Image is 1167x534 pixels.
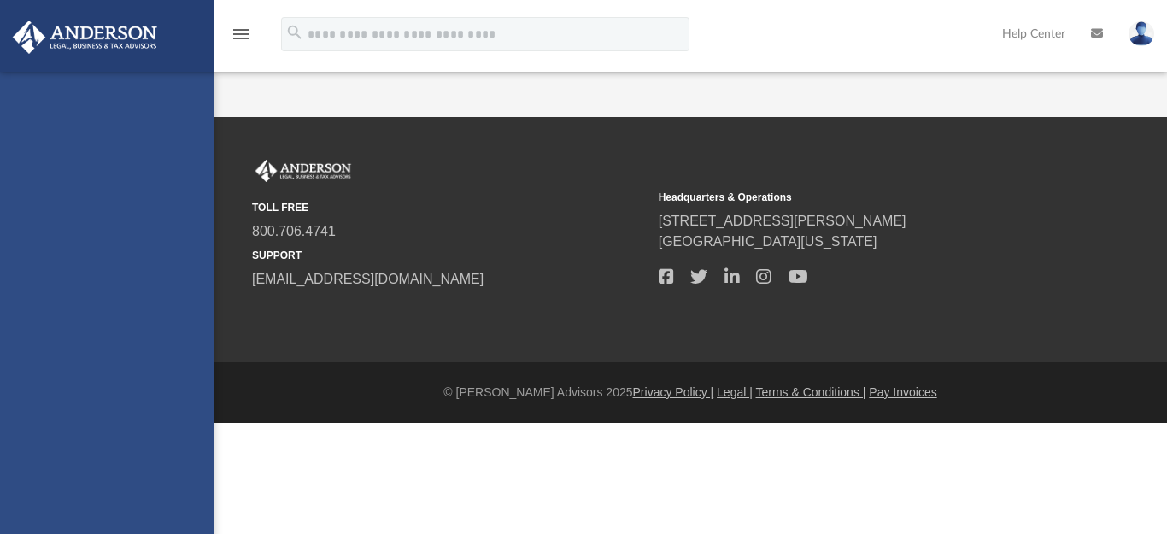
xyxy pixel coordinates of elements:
[214,384,1167,402] div: © [PERSON_NAME] Advisors 2025
[756,385,866,399] a: Terms & Conditions |
[8,21,162,54] img: Anderson Advisors Platinum Portal
[659,214,906,228] a: [STREET_ADDRESS][PERSON_NAME]
[1129,21,1154,46] img: User Pic
[285,23,304,42] i: search
[252,248,647,263] small: SUPPORT
[252,272,484,286] a: [EMAIL_ADDRESS][DOMAIN_NAME]
[231,32,251,44] a: menu
[659,234,877,249] a: [GEOGRAPHIC_DATA][US_STATE]
[633,385,714,399] a: Privacy Policy |
[252,224,336,238] a: 800.706.4741
[231,24,251,44] i: menu
[659,190,1053,205] small: Headquarters & Operations
[869,385,936,399] a: Pay Invoices
[252,160,355,182] img: Anderson Advisors Platinum Portal
[252,200,647,215] small: TOLL FREE
[717,385,753,399] a: Legal |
